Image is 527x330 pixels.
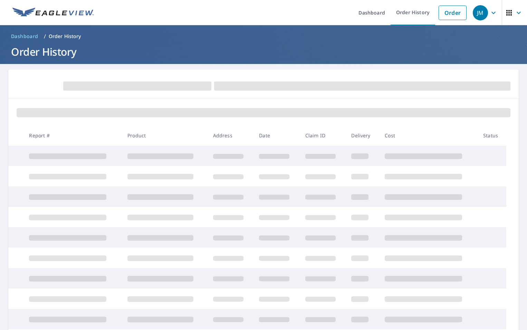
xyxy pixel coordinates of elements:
[439,6,467,20] a: Order
[300,125,346,146] th: Claim ID
[346,125,379,146] th: Delivery
[12,8,94,18] img: EV Logo
[379,125,478,146] th: Cost
[478,125,506,146] th: Status
[253,125,300,146] th: Date
[208,125,254,146] th: Address
[122,125,208,146] th: Product
[23,125,122,146] th: Report #
[49,33,81,40] p: Order History
[8,31,41,42] a: Dashboard
[8,45,519,59] h1: Order History
[473,5,488,20] div: JM
[11,33,38,40] span: Dashboard
[8,31,519,42] nav: breadcrumb
[44,32,46,40] li: /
